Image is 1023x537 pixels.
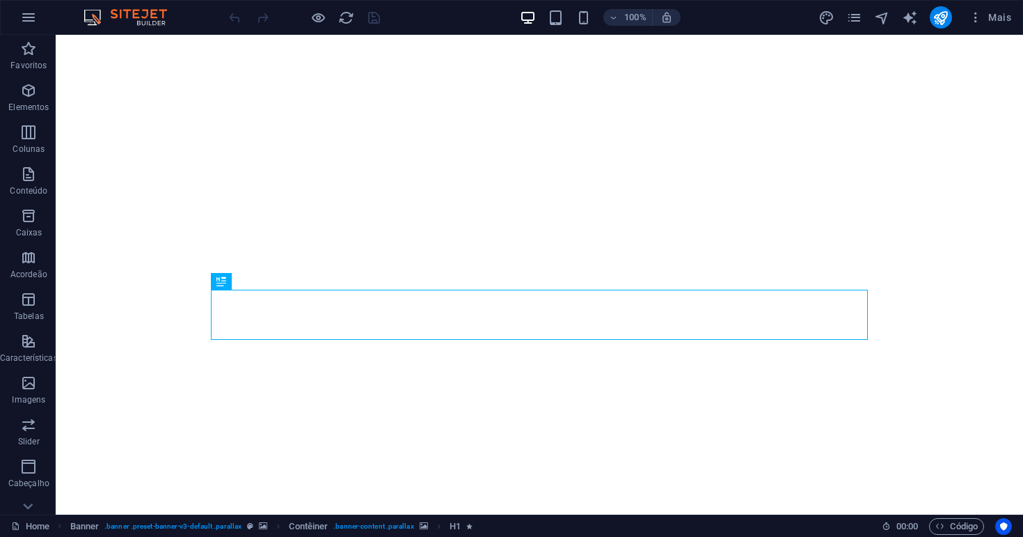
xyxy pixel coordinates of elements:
span: Mais [969,10,1011,24]
p: Imagens [12,394,45,405]
i: Este elemento contém um plano de fundo [420,522,428,530]
button: publish [930,6,952,29]
button: Clique aqui para sair do modo de visualização e continuar editando [310,9,326,26]
span: . banner .preset-banner-v3-default .parallax [104,518,241,535]
span: Clique para selecionar. Clique duas vezes para editar [70,518,100,535]
nav: breadcrumb [70,518,473,535]
button: navigator [874,9,891,26]
i: Publicar [933,10,949,26]
button: design [818,9,835,26]
i: AI Writer [902,10,918,26]
i: O elemento contém uma animação [466,522,473,530]
i: Navegador [874,10,890,26]
a: Clique para cancelar a seleção. Clique duas vezes para abrir as Páginas [11,518,49,535]
p: Favoritos [10,60,47,71]
span: Código [935,518,978,535]
button: reload [338,9,354,26]
p: Tabelas [14,311,44,322]
button: 100% [603,9,653,26]
button: Mais [963,6,1017,29]
i: Este elemento é uma predefinição personalizável [247,522,253,530]
i: Ao redimensionar, ajusta automaticamente o nível de zoom para caber no dispositivo escolhido. [660,11,673,24]
i: Recarregar página [338,10,354,26]
span: Clique para selecionar. Clique duas vezes para editar [289,518,328,535]
p: Slider [18,436,40,447]
h6: 100% [624,9,647,26]
img: Editor Logo [80,9,184,26]
p: Colunas [13,143,45,155]
p: Caixas [16,227,42,238]
span: 00 00 [896,518,918,535]
p: Conteúdo [10,185,47,196]
i: Páginas (Ctrl+Alt+S) [846,10,862,26]
button: text_generator [902,9,919,26]
p: Acordeão [10,269,47,280]
p: Cabeçalho [8,478,49,489]
i: Este elemento contém um plano de fundo [259,522,267,530]
button: Código [929,518,984,535]
span: : [906,521,908,531]
button: Usercentrics [995,518,1012,535]
span: . banner-content .parallax [333,518,413,535]
span: Clique para selecionar. Clique duas vezes para editar [450,518,461,535]
button: pages [846,9,863,26]
i: Design (Ctrl+Alt+Y) [818,10,834,26]
h6: Tempo de sessão [882,518,919,535]
p: Elementos [8,102,49,113]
